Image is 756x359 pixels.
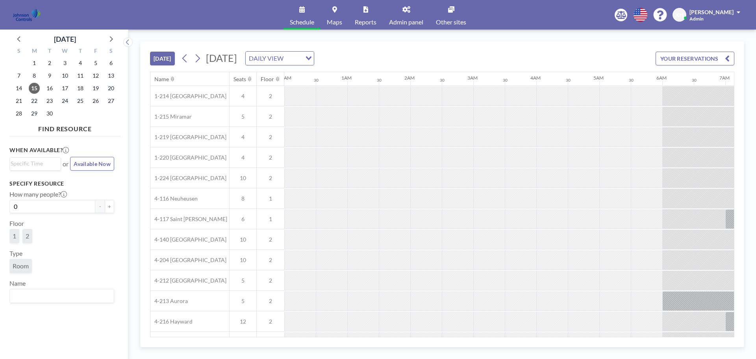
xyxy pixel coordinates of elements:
div: 2AM [404,75,415,81]
span: Reports [355,19,376,25]
span: 1 [257,195,284,202]
button: [DATE] [150,52,175,65]
span: [PERSON_NAME] [689,9,734,15]
span: Maps [327,19,342,25]
div: Floor [261,76,274,83]
div: 7AM [719,75,730,81]
div: 1AM [341,75,352,81]
div: Search for option [10,289,114,303]
div: Seats [233,76,246,83]
span: Thursday, September 25, 2025 [75,95,86,106]
span: 2 [257,318,284,325]
span: Wednesday, September 10, 2025 [59,70,70,81]
label: Floor [9,219,24,227]
span: 10 [230,257,256,264]
span: Available Now [74,160,111,167]
span: 4 [230,154,256,161]
input: Search for option [11,291,109,301]
span: 4 [230,93,256,100]
span: Schedule [290,19,314,25]
div: 30 [503,78,508,83]
div: 4AM [530,75,541,81]
span: Saturday, September 6, 2025 [106,58,117,69]
span: 1 [257,216,284,223]
span: Tuesday, September 16, 2025 [44,83,55,94]
span: 2 [257,277,284,284]
span: Room [13,262,29,270]
span: 4-204 [GEOGRAPHIC_DATA] [150,257,226,264]
span: Sunday, September 21, 2025 [13,95,24,106]
div: T [42,47,57,57]
span: Friday, September 12, 2025 [90,70,101,81]
span: Monday, September 29, 2025 [29,108,40,119]
div: 30 [377,78,382,83]
span: 2 [26,232,29,240]
span: Admin panel [389,19,423,25]
div: 6AM [656,75,667,81]
span: Thursday, September 18, 2025 [75,83,86,94]
button: + [105,200,114,213]
div: 30 [692,78,697,83]
button: - [95,200,105,213]
div: W [57,47,73,57]
span: 1-215 Miramar [150,113,192,120]
label: How many people? [9,190,67,198]
span: 1 [13,232,16,240]
h3: Specify resource [9,180,114,187]
span: Admin [689,16,704,22]
span: 1-220 [GEOGRAPHIC_DATA] [150,154,226,161]
span: 2 [257,298,284,305]
h4: FIND RESOURCE [9,122,120,133]
span: 4-116 Neuheusen [150,195,198,202]
span: Wednesday, September 24, 2025 [59,95,70,106]
span: 4-117 Saint [PERSON_NAME] [150,216,227,223]
div: S [11,47,27,57]
span: Monday, September 8, 2025 [29,70,40,81]
span: Monday, September 1, 2025 [29,58,40,69]
div: 30 [629,78,634,83]
span: Saturday, September 27, 2025 [106,95,117,106]
span: Friday, September 19, 2025 [90,83,101,94]
span: Thursday, September 4, 2025 [75,58,86,69]
span: Other sites [436,19,466,25]
span: 4-212 [GEOGRAPHIC_DATA] [150,277,226,284]
span: Monday, September 22, 2025 [29,95,40,106]
span: Wednesday, September 3, 2025 [59,58,70,69]
span: 10 [230,175,256,182]
div: Search for option [246,52,314,65]
span: 2 [257,236,284,243]
span: Wednesday, September 17, 2025 [59,83,70,94]
span: 5 [230,298,256,305]
span: Tuesday, September 23, 2025 [44,95,55,106]
div: [DATE] [54,33,76,45]
span: Friday, September 26, 2025 [90,95,101,106]
span: 1-214 [GEOGRAPHIC_DATA] [150,93,226,100]
label: Type [9,249,22,257]
span: 2 [257,154,284,161]
span: 4 [230,134,256,141]
div: 30 [440,78,445,83]
div: 12AM [278,75,291,81]
span: Sunday, September 14, 2025 [13,83,24,94]
input: Search for option [11,159,56,168]
span: 2 [257,175,284,182]
div: 30 [314,78,319,83]
div: T [72,47,88,57]
span: 4-140 [GEOGRAPHIC_DATA] [150,236,226,243]
span: Saturday, September 20, 2025 [106,83,117,94]
span: 1-224 [GEOGRAPHIC_DATA] [150,175,226,182]
span: 12 [230,318,256,325]
input: Search for option [286,53,301,63]
span: 4-213 Aurora [150,298,188,305]
span: [DATE] [206,52,237,64]
div: F [88,47,103,57]
div: M [27,47,42,57]
span: Tuesday, September 30, 2025 [44,108,55,119]
span: 2 [257,113,284,120]
span: Tuesday, September 9, 2025 [44,70,55,81]
span: 10 [230,236,256,243]
span: 8 [230,195,256,202]
span: Thursday, September 11, 2025 [75,70,86,81]
span: 6 [230,216,256,223]
button: YOUR RESERVATIONS [656,52,734,65]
